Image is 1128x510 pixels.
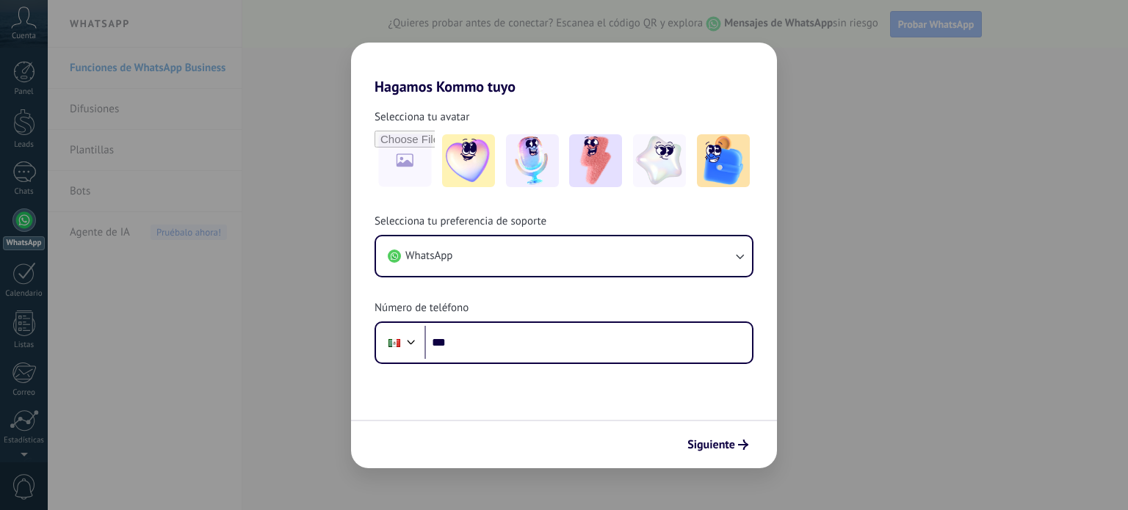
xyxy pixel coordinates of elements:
[697,134,750,187] img: -5.jpeg
[633,134,686,187] img: -4.jpeg
[506,134,559,187] img: -2.jpeg
[687,440,735,450] span: Siguiente
[681,432,755,457] button: Siguiente
[375,301,469,316] span: Número de teléfono
[442,134,495,187] img: -1.jpeg
[375,110,469,125] span: Selecciona tu avatar
[380,327,408,358] div: Mexico: + 52
[405,249,452,263] span: WhatsApp
[376,236,752,276] button: WhatsApp
[375,214,546,229] span: Selecciona tu preferencia de soporte
[569,134,622,187] img: -3.jpeg
[351,43,777,95] h2: Hagamos Kommo tuyo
